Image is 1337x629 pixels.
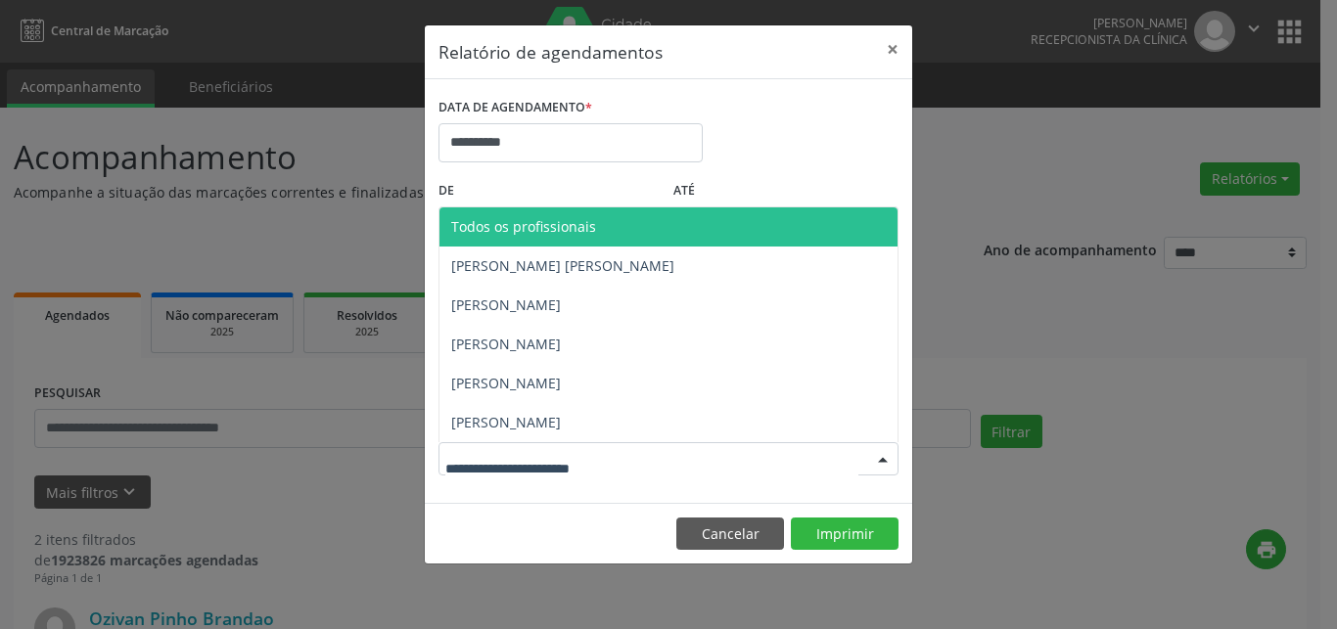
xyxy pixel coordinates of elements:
label: De [438,176,664,206]
label: DATA DE AGENDAMENTO [438,93,592,123]
label: ATÉ [673,176,899,206]
button: Close [873,25,912,73]
button: Imprimir [791,517,899,551]
span: [PERSON_NAME] [451,413,561,431]
span: [PERSON_NAME] [451,295,561,314]
span: [PERSON_NAME] [451,374,561,392]
span: Todos os profissionais [451,217,596,236]
span: [PERSON_NAME] [PERSON_NAME] [451,256,674,275]
h5: Relatório de agendamentos [438,39,663,65]
span: [PERSON_NAME] [451,335,561,353]
button: Cancelar [676,517,784,551]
